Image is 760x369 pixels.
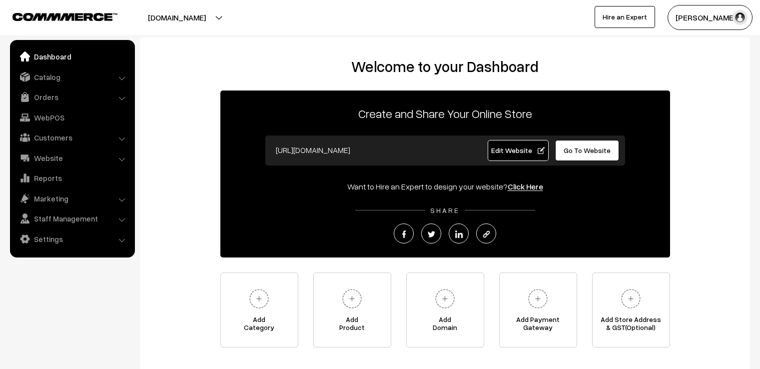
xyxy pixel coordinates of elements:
[617,285,645,312] img: plus.svg
[488,140,549,161] a: Edit Website
[12,10,100,22] a: COMMMERCE
[314,315,391,335] span: Add Product
[338,285,366,312] img: plus.svg
[425,206,465,214] span: SHARE
[508,181,543,191] a: Click Here
[500,315,577,335] span: Add Payment Gateway
[245,285,273,312] img: plus.svg
[12,169,131,187] a: Reports
[12,47,131,65] a: Dashboard
[220,104,670,122] p: Create and Share Your Online Store
[668,5,753,30] button: [PERSON_NAME]
[150,57,740,75] h2: Welcome to your Dashboard
[407,315,484,335] span: Add Domain
[431,285,459,312] img: plus.svg
[593,315,670,335] span: Add Store Address & GST(Optional)
[12,108,131,126] a: WebPOS
[12,189,131,207] a: Marketing
[592,272,670,347] a: Add Store Address& GST(Optional)
[313,272,391,347] a: AddProduct
[406,272,484,347] a: AddDomain
[220,180,670,192] div: Want to Hire an Expert to design your website?
[564,146,611,154] span: Go To Website
[12,149,131,167] a: Website
[221,315,298,335] span: Add Category
[524,285,552,312] img: plus.svg
[12,13,117,20] img: COMMMERCE
[491,146,545,154] span: Edit Website
[555,140,620,161] a: Go To Website
[595,6,655,28] a: Hire an Expert
[12,68,131,86] a: Catalog
[733,10,748,25] img: user
[12,209,131,227] a: Staff Management
[12,230,131,248] a: Settings
[499,272,577,347] a: Add PaymentGateway
[220,272,298,347] a: AddCategory
[113,5,241,30] button: [DOMAIN_NAME]
[12,88,131,106] a: Orders
[12,128,131,146] a: Customers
